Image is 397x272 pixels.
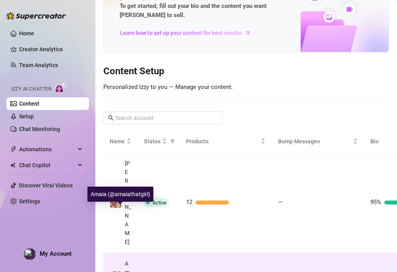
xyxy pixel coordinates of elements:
[40,250,72,257] span: My Account
[244,29,252,37] span: arrow-right
[144,137,161,146] span: Status
[180,131,272,152] th: Products
[19,182,73,189] a: Discover Viral Videos
[125,160,131,245] span: [PERSON_NAME]
[19,143,76,156] span: Automations
[153,200,167,206] span: Active
[103,131,137,152] th: Name
[103,65,389,78] h3: Content Setup
[278,137,351,146] span: Bump Messages
[110,197,121,208] img: Taylor
[19,30,34,37] a: Home
[186,137,259,146] span: Products
[103,83,233,91] span: Personalized Izzy to you — Manage your content.
[10,162,15,168] img: Chat Copilot
[19,43,83,56] a: Creator Analytics
[19,113,34,120] a: Setup
[24,249,35,260] img: profilePics%2FY8vLRAwdmmbAYS8ie2Vf3SdM9hD3.png
[54,82,67,94] img: AI Chatter
[272,131,364,152] th: Bump Messages
[19,100,39,107] a: Content
[19,62,58,68] a: Team Analytics
[10,146,17,152] span: thunderbolt
[6,12,66,20] img: logo-BBDzfeDw.svg
[19,126,60,132] a: Chat Monitoring
[120,29,242,37] span: Learn how to set up your content for best results
[278,199,283,206] span: —
[110,137,125,146] span: Name
[115,114,211,122] input: Search account
[137,131,180,152] th: Status
[186,199,192,206] span: 12
[120,2,267,19] strong: To get started, fill out your bio and the content you want [PERSON_NAME] to sell.
[168,135,176,147] span: filter
[108,115,114,121] span: search
[19,198,40,204] a: Settings
[87,187,153,202] div: Amaia (@amaiathatgirl)
[19,159,76,172] span: Chat Copilot
[170,139,175,144] span: filter
[370,199,381,206] span: 95%
[11,85,51,93] span: Izzy AI Chatter
[120,27,257,39] a: Learn how to set up your content for best results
